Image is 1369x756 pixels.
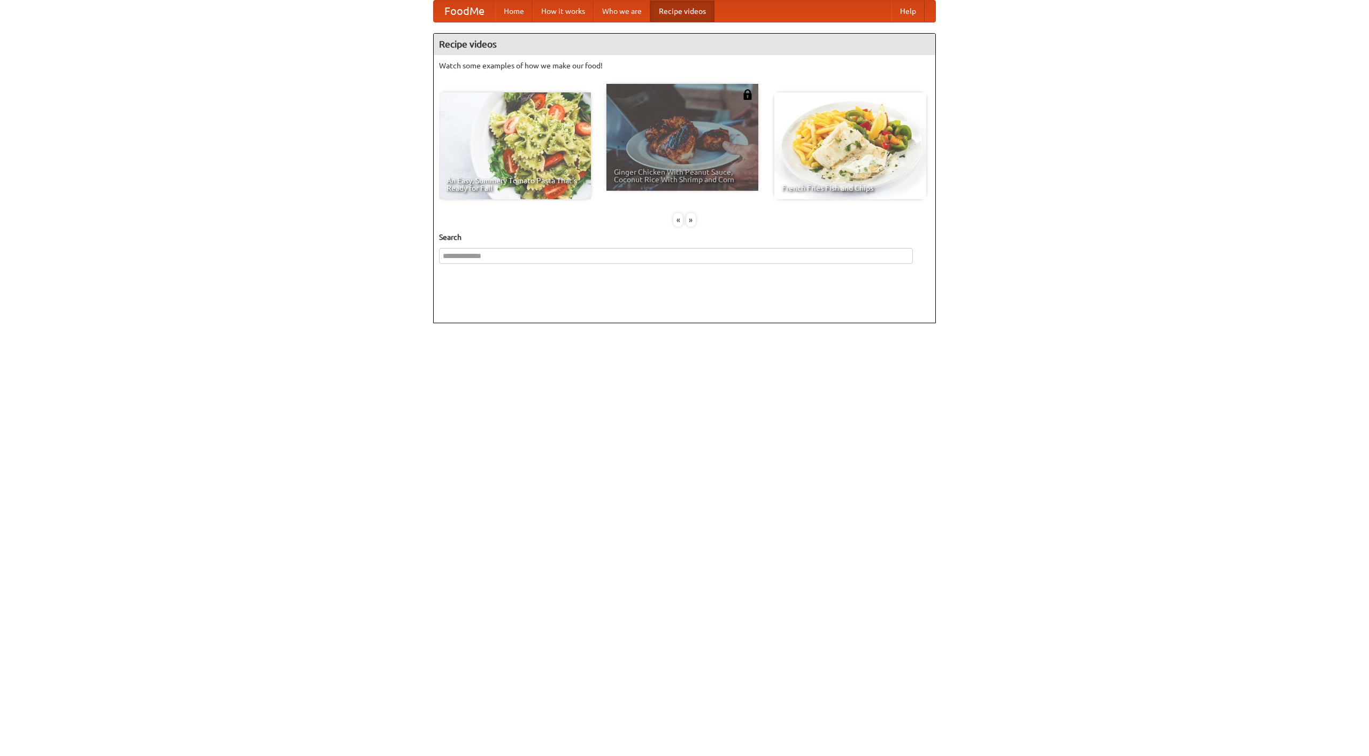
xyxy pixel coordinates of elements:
[782,184,919,192] span: French Fries Fish and Chips
[495,1,533,22] a: Home
[434,1,495,22] a: FoodMe
[439,60,930,71] p: Watch some examples of how we make our food!
[673,213,683,227] div: «
[594,1,650,22] a: Who we are
[650,1,714,22] a: Recipe videos
[742,89,753,100] img: 483408.png
[686,213,696,227] div: »
[533,1,594,22] a: How it works
[447,177,583,192] span: An Easy, Summery Tomato Pasta That's Ready for Fall
[439,232,930,243] h5: Search
[434,34,935,55] h4: Recipe videos
[891,1,925,22] a: Help
[439,92,591,199] a: An Easy, Summery Tomato Pasta That's Ready for Fall
[774,92,926,199] a: French Fries Fish and Chips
